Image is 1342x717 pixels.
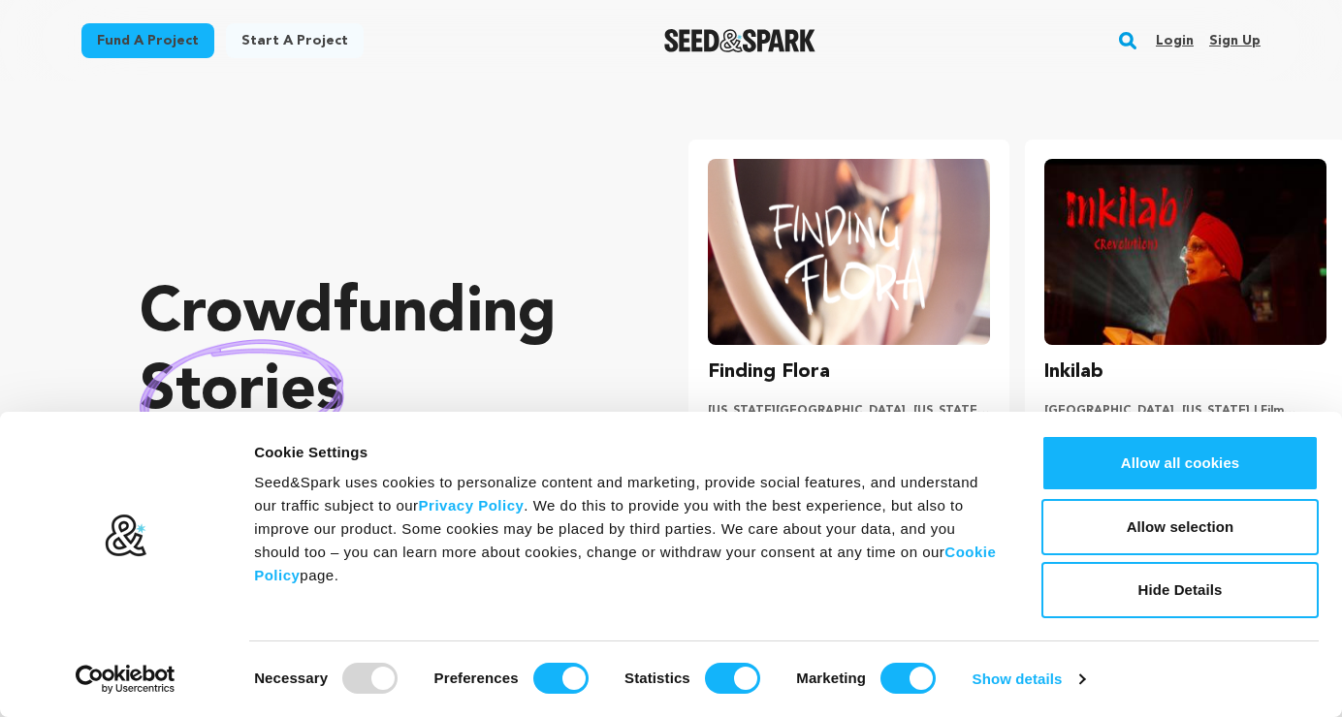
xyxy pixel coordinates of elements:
[41,665,210,694] a: Usercentrics Cookiebot - opens in a new window
[664,29,816,52] a: Seed&Spark Homepage
[1044,357,1103,388] h3: Inkilab
[1041,562,1319,618] button: Hide Details
[226,23,364,58] a: Start a project
[254,670,328,686] strong: Necessary
[1044,159,1326,345] img: Inkilab image
[973,665,1085,694] a: Show details
[664,29,816,52] img: Seed&Spark Logo Dark Mode
[104,514,147,558] img: logo
[708,159,990,345] img: Finding Flora image
[81,23,214,58] a: Fund a project
[1209,25,1261,56] a: Sign up
[434,670,519,686] strong: Preferences
[1156,25,1194,56] a: Login
[254,441,998,464] div: Cookie Settings
[253,655,254,656] legend: Consent Selection
[1041,499,1319,555] button: Allow selection
[1041,435,1319,491] button: Allow all cookies
[796,670,866,686] strong: Marketing
[140,339,344,445] img: hand sketched image
[708,403,990,419] p: [US_STATE][GEOGRAPHIC_DATA], [US_STATE] | Film Short
[419,497,525,514] a: Privacy Policy
[254,471,998,587] div: Seed&Spark uses cookies to personalize content and marketing, provide social features, and unders...
[708,357,830,388] h3: Finding Flora
[1044,403,1326,419] p: [GEOGRAPHIC_DATA], [US_STATE] | Film Feature
[140,276,611,509] p: Crowdfunding that .
[624,670,690,686] strong: Statistics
